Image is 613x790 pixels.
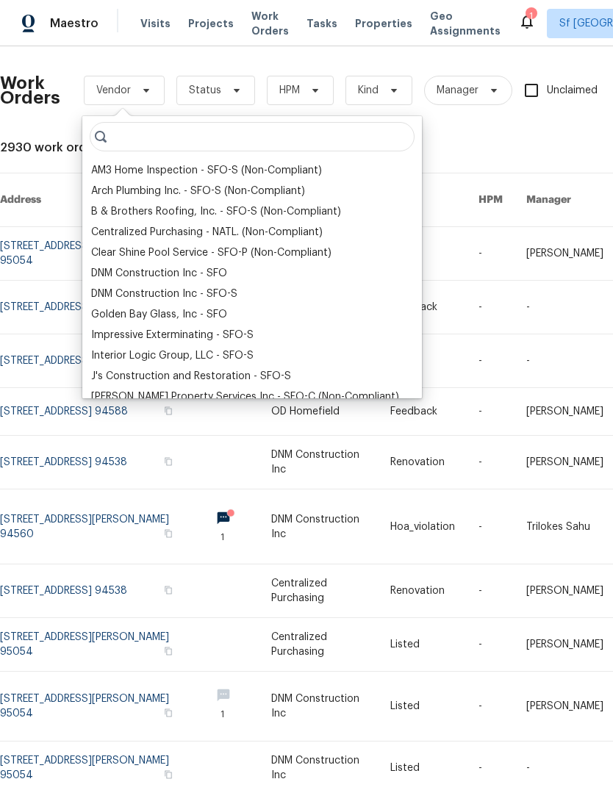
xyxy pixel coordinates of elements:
[355,16,412,31] span: Properties
[91,245,331,260] div: Clear Shine Pool Service - SFO-P (Non-Compliant)
[547,83,598,98] span: Unclaimed
[259,618,378,672] td: Centralized Purchasing
[467,281,515,334] td: -
[430,9,501,38] span: Geo Assignments
[162,706,175,719] button: Copy Address
[437,83,478,98] span: Manager
[467,436,515,489] td: -
[379,388,467,436] td: Feedback
[467,173,515,227] th: HPM
[162,455,175,468] button: Copy Address
[467,672,515,741] td: -
[162,768,175,781] button: Copy Address
[379,564,467,618] td: Renovation
[379,672,467,741] td: Listed
[91,225,323,240] div: Centralized Purchasing - NATL. (Non-Compliant)
[91,307,227,322] div: Golden Bay Glass, Inc - SFO
[140,16,171,31] span: Visits
[91,389,399,404] div: [PERSON_NAME] Property Services Inc - SFO-C (Non-Compliant)
[162,583,175,597] button: Copy Address
[251,9,289,38] span: Work Orders
[162,644,175,658] button: Copy Address
[259,489,378,564] td: DNM Construction Inc
[358,83,379,98] span: Kind
[467,618,515,672] td: -
[91,287,237,301] div: DNM Construction Inc - SFO-S
[91,163,322,178] div: AM3 Home Inspection - SFO-S (Non-Compliant)
[259,436,378,489] td: DNM Construction Inc
[379,618,467,672] td: Listed
[91,266,227,281] div: DNM Construction Inc - SFO
[467,334,515,388] td: -
[91,328,254,342] div: Impressive Exterminating - SFO-S
[162,404,175,417] button: Copy Address
[379,281,467,334] td: Feedback
[467,489,515,564] td: -
[189,83,221,98] span: Status
[162,527,175,540] button: Copy Address
[96,83,131,98] span: Vendor
[379,173,467,227] th: Kind
[50,16,98,31] span: Maestro
[259,672,378,741] td: DNM Construction Inc
[379,334,467,388] td: Listed
[467,388,515,436] td: -
[467,227,515,281] td: -
[379,227,467,281] td: Listed
[526,9,536,24] div: 1
[259,388,378,436] td: OD Homefield
[379,489,467,564] td: Hoa_violation
[379,436,467,489] td: Renovation
[259,564,378,618] td: Centralized Purchasing
[91,348,254,363] div: Interior Logic Group, LLC - SFO-S
[279,83,300,98] span: HPM
[91,204,341,219] div: B & Brothers Roofing, Inc. - SFO-S (Non-Compliant)
[91,184,305,198] div: Arch Plumbing Inc. - SFO-S (Non-Compliant)
[467,564,515,618] td: -
[306,18,337,29] span: Tasks
[91,369,291,384] div: J's Construction and Restoration - SFO-S
[188,16,234,31] span: Projects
